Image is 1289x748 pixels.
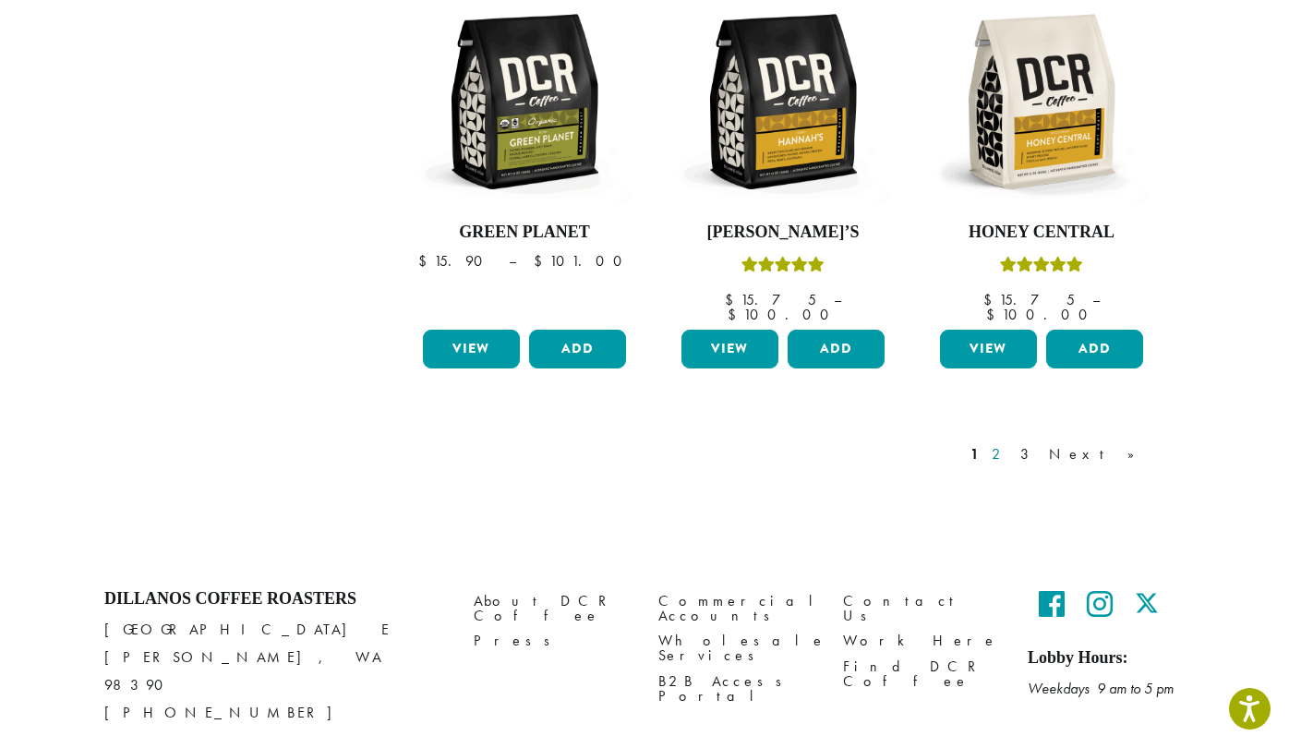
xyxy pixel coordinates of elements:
[741,254,825,282] div: Rated 5.00 out of 5
[1017,443,1040,465] a: 3
[834,290,841,309] span: –
[843,589,1000,629] a: Contact Us
[474,589,631,629] a: About DCR Coffee
[529,330,626,368] button: Add
[1092,290,1100,309] span: –
[681,330,778,368] a: View
[534,251,631,271] bdi: 101.00
[728,305,837,324] bdi: 100.00
[1000,254,1083,282] div: Rated 5.00 out of 5
[104,616,446,727] p: [GEOGRAPHIC_DATA] E [PERSON_NAME], WA 98390 [PHONE_NUMBER]
[983,290,999,309] span: $
[940,330,1037,368] a: View
[967,443,982,465] a: 1
[988,443,1011,465] a: 2
[418,251,434,271] span: $
[418,223,631,243] h4: Green Planet
[843,654,1000,694] a: Find DCR Coffee
[1045,443,1151,465] a: Next »
[658,629,815,669] a: Wholesale Services
[725,290,816,309] bdi: 15.75
[658,669,815,708] a: B2B Access Portal
[418,251,491,271] bdi: 15.90
[474,629,631,654] a: Press
[1028,648,1185,669] h5: Lobby Hours:
[1046,330,1143,368] button: Add
[986,305,1002,324] span: $
[728,305,743,324] span: $
[788,330,885,368] button: Add
[104,589,446,609] h4: Dillanos Coffee Roasters
[423,330,520,368] a: View
[935,223,1148,243] h4: Honey Central
[725,290,741,309] span: $
[677,223,889,243] h4: [PERSON_NAME]’s
[509,251,516,271] span: –
[658,589,815,629] a: Commercial Accounts
[1028,679,1174,698] em: Weekdays 9 am to 5 pm
[534,251,549,271] span: $
[986,305,1096,324] bdi: 100.00
[983,290,1075,309] bdi: 15.75
[843,629,1000,654] a: Work Here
